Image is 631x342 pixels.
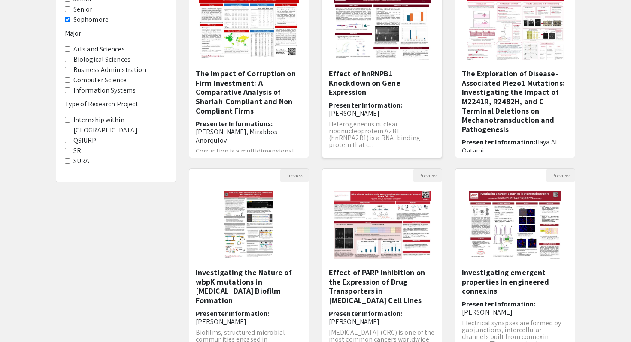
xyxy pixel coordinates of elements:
h6: Presenter Information: [329,101,435,117]
h5: The Exploration of Disease-Associated Piezo1 Mutations: Investigating the Impact of M2241R, R2482... [462,69,568,134]
label: Internship within [GEOGRAPHIC_DATA] [73,115,167,135]
label: Information Systems [73,85,136,96]
span: [PERSON_NAME] [329,317,379,326]
span: [PERSON_NAME], Mirabbos Anorqulov [196,127,277,144]
p: Corruption is a multidimensional phenomenon embedded within societal structures, with significant... [196,148,302,175]
label: Arts and Sciences [73,44,125,54]
label: Business Administration [73,65,146,75]
h6: Presenter Information: [462,300,568,316]
h6: Major [65,29,167,37]
span: [PERSON_NAME] [462,308,513,317]
button: Preview [546,169,575,182]
h6: Presenter Information: [196,309,302,326]
img: <p>Effect of PARP Inhibition on the Expression of Drug Transporters in Colorectal Cancer Cell&nbs... [325,182,439,268]
span: [PERSON_NAME] [329,109,379,118]
span: Haya Al Qatami [462,138,557,155]
img: <p>Investigating the Nature of wbpK mutations in Pseudomonas aeruginosa Biofilm Formation​</p> [216,182,282,268]
span: Heterogeneous nuclear ribonucleoprotein A2B1 (hnRNPA2B1) is a RNA- binding protein that c... [329,120,420,149]
img: <p>Investigating emergent properties in engineered connexins</p> [461,182,569,268]
label: Sophomore [73,15,109,25]
h5: Effect of PARP Inhibition on the Expression of Drug Transporters in [MEDICAL_DATA] Cell Lines [329,268,435,305]
h5: The Impact of Corruption on Firm Investment: A Comparative Analysis of Shariah-Compliant and Non-... [196,69,302,115]
span: [PERSON_NAME] [196,317,246,326]
label: SURA [73,156,89,166]
h6: Presenter Informations: [196,120,302,144]
h5: Investigating emergent properties in engineered connexins [462,268,568,296]
label: Computer Science [73,75,127,85]
label: Biological Sciences [73,54,130,65]
label: QSIURP [73,135,97,146]
h5: Investigating the Nature of wbpK mutations in [MEDICAL_DATA] Biofilm Formation​ [196,268,302,305]
button: Preview [413,169,442,182]
h6: Presenter Information: [462,138,568,154]
button: Preview [280,169,309,182]
iframe: Chat [6,303,36,336]
label: Senior [73,4,93,15]
label: SRI [73,146,83,156]
h5: Effect of hnRNPB1 Knockdown on Gene Expression [329,69,435,97]
h6: Type of Research Project [65,100,167,108]
h6: Presenter Information: [329,309,435,326]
